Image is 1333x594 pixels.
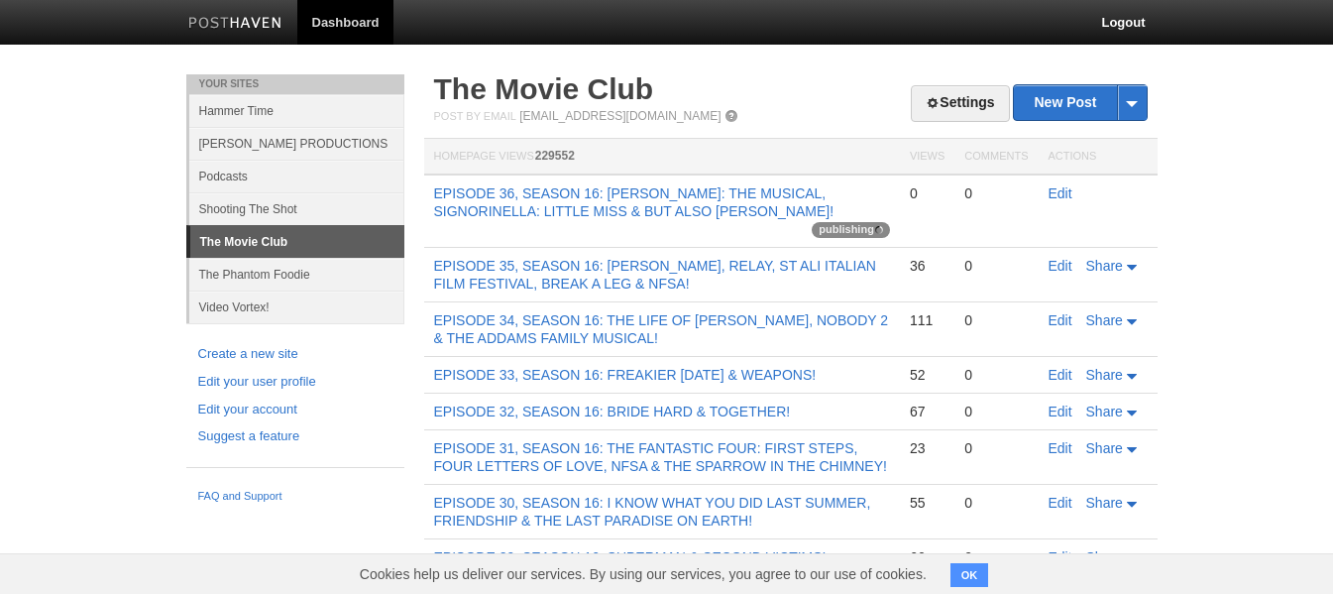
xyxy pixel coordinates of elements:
[340,554,946,594] span: Cookies help us deliver our services. By using our services, you agree to our use of cookies.
[1049,312,1072,328] a: Edit
[1039,139,1158,176] th: Actions
[1049,440,1072,456] a: Edit
[535,149,575,163] span: 229552
[198,372,392,393] a: Edit your user profile
[910,403,944,420] div: 67
[910,311,944,329] div: 111
[434,312,889,346] a: EPISODE 34, SEASON 16: THE LIFE OF [PERSON_NAME], NOBODY 2 & THE ADDAMS FAMILY MUSICAL!
[434,258,876,292] a: EPISODE 35, SEASON 16: [PERSON_NAME], RELAY, ST ALI ITALIAN FILM FESTIVAL, BREAK A LEG & NFSA!
[519,109,721,123] a: [EMAIL_ADDRESS][DOMAIN_NAME]
[964,311,1028,329] div: 0
[910,548,944,566] div: 66
[911,85,1009,122] a: Settings
[189,291,404,323] a: Video Vortex!
[1086,549,1123,565] span: Share
[1086,495,1123,511] span: Share
[434,440,887,474] a: EPISODE 31, SEASON 16: THE FANTASTIC FOUR: FIRST STEPS, FOUR LETTERS OF LOVE, NFSA & THE SPARROW ...
[964,184,1028,202] div: 0
[910,439,944,457] div: 23
[964,494,1028,512] div: 0
[910,494,944,512] div: 55
[1086,312,1123,328] span: Share
[910,257,944,275] div: 36
[424,139,900,176] th: Homepage Views
[875,226,883,234] img: loading-tiny-gray.gif
[434,495,871,529] a: EPISODE 30, SEASON 16: I KNOW WHAT YOU DID LAST SUMMER, FRIENDSHIP & THE LAST PARADISE ON EARTH!
[1049,258,1072,274] a: Edit
[964,366,1028,384] div: 0
[1086,404,1123,419] span: Share
[434,549,827,565] a: EPISODE 29, SEASON 16: SUPERMAN & SECOND VICTIMS!
[434,110,516,122] span: Post by Email
[434,185,834,219] a: EPISODE 36, SEASON 16: [PERSON_NAME]: THE MUSICAL, SIGNORINELLA: LITTLE MISS & BUT ALSO [PERSON_N...
[1086,367,1123,383] span: Share
[434,404,791,419] a: EPISODE 32, SEASON 16: BRIDE HARD & TOGETHER!
[190,226,404,258] a: The Movie Club
[188,17,282,32] img: Posthaven-bar
[189,192,404,225] a: Shooting The Shot
[950,563,989,587] button: OK
[198,344,392,365] a: Create a new site
[189,127,404,160] a: [PERSON_NAME] PRODUCTIONS
[964,403,1028,420] div: 0
[198,488,392,506] a: FAQ and Support
[1049,404,1072,419] a: Edit
[1086,258,1123,274] span: Share
[1049,367,1072,383] a: Edit
[1049,549,1072,565] a: Edit
[900,139,954,176] th: Views
[1049,185,1072,201] a: Edit
[910,366,944,384] div: 52
[198,426,392,447] a: Suggest a feature
[964,439,1028,457] div: 0
[434,72,654,105] a: The Movie Club
[1014,85,1146,120] a: New Post
[1049,495,1072,511] a: Edit
[189,160,404,192] a: Podcasts
[954,139,1038,176] th: Comments
[434,367,817,383] a: EPISODE 33, SEASON 16: FREAKIER [DATE] & WEAPONS!
[964,548,1028,566] div: 0
[964,257,1028,275] div: 0
[189,94,404,127] a: Hammer Time
[189,258,404,291] a: The Phantom Foodie
[910,184,944,202] div: 0
[812,222,890,238] span: publishing
[1086,440,1123,456] span: Share
[186,74,404,94] li: Your Sites
[198,400,392,420] a: Edit your account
